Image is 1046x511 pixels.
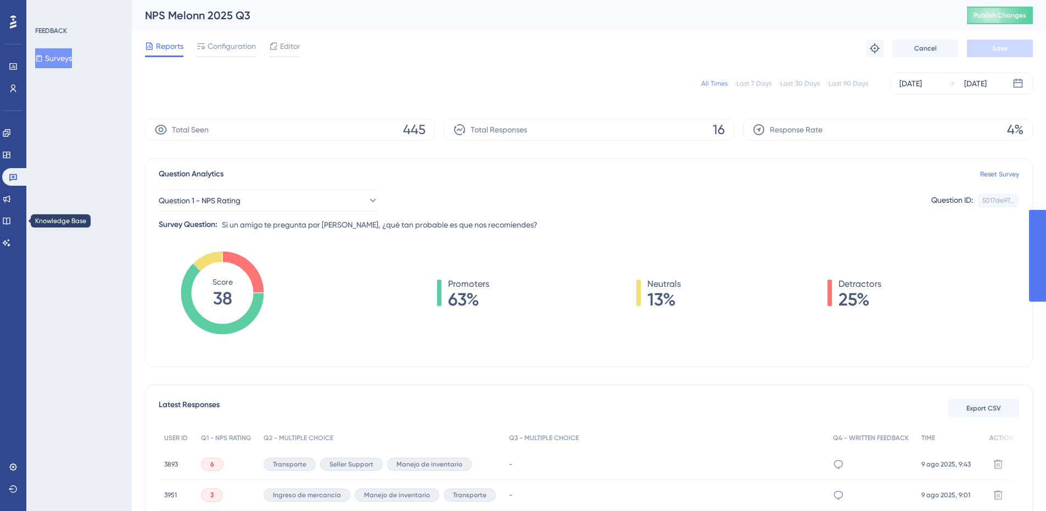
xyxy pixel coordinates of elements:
[966,404,1001,413] span: Export CSV
[736,79,771,88] div: Last 7 Days
[208,40,256,53] span: Configuration
[212,277,233,286] tspan: Score
[164,460,178,469] span: 3893
[159,194,240,207] span: Question 1 - NPS Rating
[770,123,823,136] span: Response Rate
[159,218,217,231] div: Survey Question:
[329,460,373,469] span: Seller Support
[980,170,1019,179] a: Reset Survey
[647,277,681,291] span: Neutrals
[213,288,232,309] tspan: 38
[159,190,378,212] button: Question 1 - NPS Rating
[201,434,251,442] span: Q1 - NPS RATING
[914,44,937,53] span: Cancel
[210,460,214,469] span: 6
[448,291,489,308] span: 63%
[403,121,426,138] span: 445
[280,40,300,53] span: Editor
[159,168,223,181] span: Question Analytics
[992,44,1008,53] span: Save
[164,491,177,499] span: 3951
[222,218,538,231] span: Si un amigo te pregunta por [PERSON_NAME], ¿qué tan probable es que nos recomiendes?
[35,48,72,68] button: Surveys
[921,460,971,469] span: 9 ago 2025, 9:43
[838,277,881,291] span: Detractors
[921,434,935,442] span: TIME
[833,434,909,442] span: Q4 - WRITTEN FEEDBACK
[453,491,486,499] span: Transporte
[989,434,1014,442] span: ACTION
[974,11,1026,20] span: Publish Changes
[829,79,868,88] div: Last 90 Days
[780,79,820,88] div: Last 30 Days
[967,40,1033,57] button: Save
[471,123,527,136] span: Total Responses
[838,291,881,308] span: 25%
[145,8,939,23] div: NPS Melonn 2025 Q3
[448,277,489,291] span: Promoters
[1007,121,1023,138] span: 4%
[647,291,681,308] span: 13%
[921,491,970,499] span: 9 ago 2025, 9:01
[509,460,512,469] span: -
[273,491,341,499] span: Ingreso de mercancía
[964,77,987,90] div: [DATE]
[159,398,220,418] span: Latest Responses
[1000,468,1033,501] iframe: UserGuiding AI Assistant Launcher
[364,491,430,499] span: Manejo de inventario
[273,460,306,469] span: Transporte
[509,434,579,442] span: Q3 - MULTIPLE CHOICE
[264,434,333,442] span: Q2 - MULTIPLE CHOICE
[210,491,214,499] span: 3
[982,196,1014,205] div: 5017de97...
[509,491,512,499] span: -
[35,26,67,35] div: FEEDBACK
[892,40,958,57] button: Cancel
[164,434,188,442] span: USER ID
[172,123,209,136] span: Total Seen
[713,121,725,138] span: 16
[967,7,1033,24] button: Publish Changes
[948,399,1019,417] button: Export CSV
[931,193,973,208] div: Question ID:
[899,77,922,90] div: [DATE]
[396,460,462,469] span: Manejo de inventario
[156,40,183,53] span: Reports
[701,79,728,88] div: All Times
